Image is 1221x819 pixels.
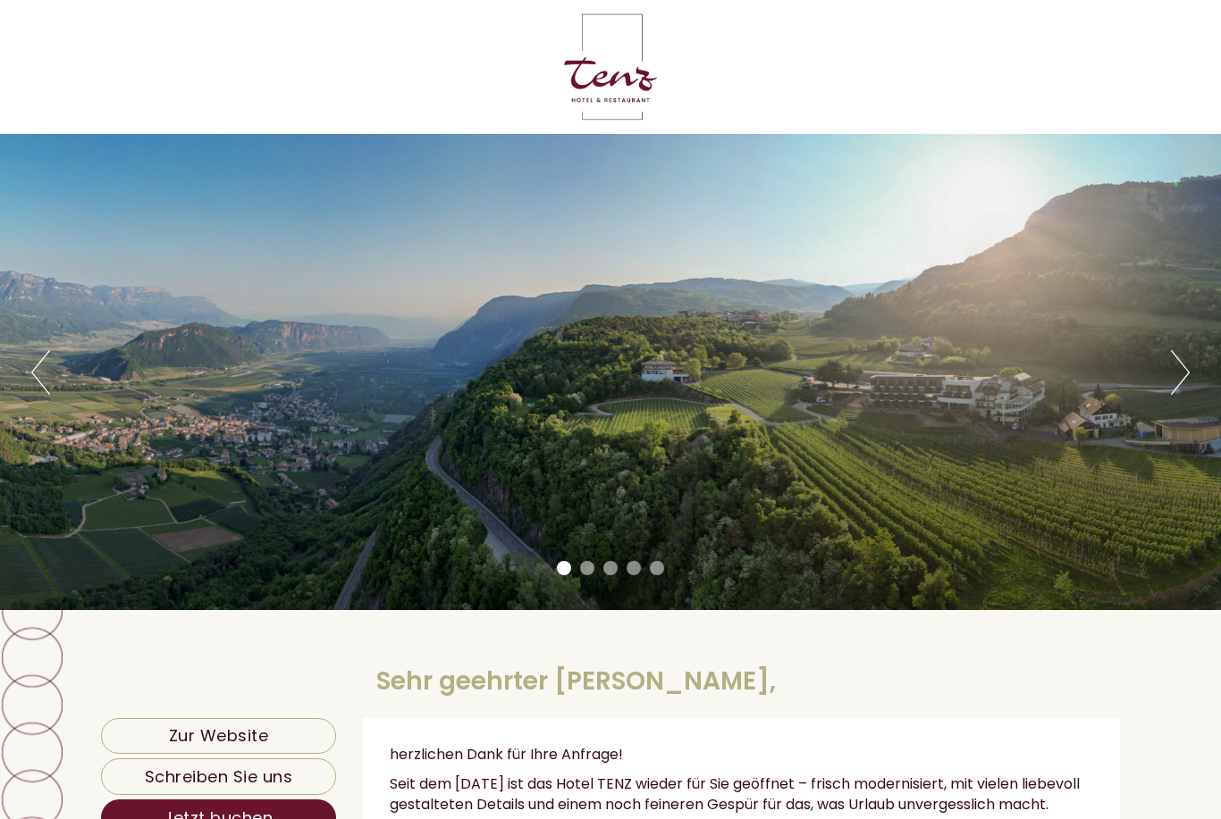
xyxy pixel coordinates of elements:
[390,745,1094,765] p: herzlichen Dank für Ihre Anfrage!
[31,350,50,395] button: Previous
[101,758,336,795] a: Schreiben Sie uns
[1171,350,1190,395] button: Next
[101,718,336,754] a: Zur Website
[376,668,776,696] h1: Sehr geehrter [PERSON_NAME],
